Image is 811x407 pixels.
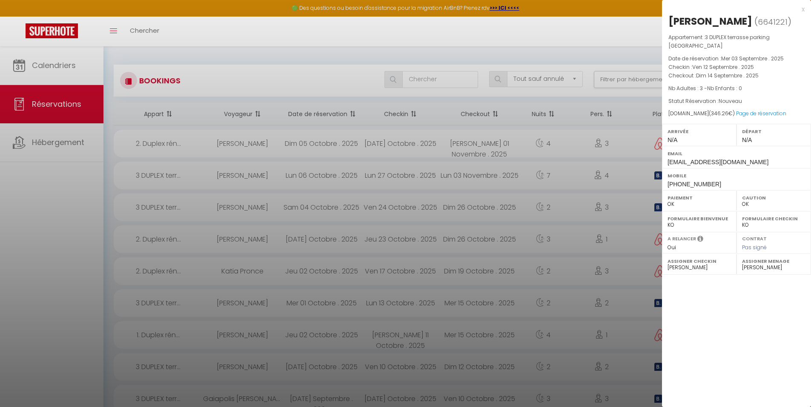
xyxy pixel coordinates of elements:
label: Email [668,149,805,158]
span: 3 DUPLEX terrasse parking [GEOGRAPHIC_DATA] [668,34,770,49]
a: Page de réservation [736,110,786,117]
span: N/A [742,137,752,143]
span: 346.26 [711,110,728,117]
span: [EMAIL_ADDRESS][DOMAIN_NAME] [668,159,768,165]
span: ( ) [754,16,791,28]
div: [PERSON_NAME] [668,14,752,28]
p: Appartement : [668,33,805,50]
span: Ven 12 Septembre . 2025 [692,63,754,71]
span: [PHONE_NUMBER] [668,181,721,188]
span: Nouveau [719,97,742,105]
span: ( €) [709,110,735,117]
span: 6641221 [758,17,788,27]
label: Assigner Menage [742,257,805,265]
p: Date de réservation : [668,54,805,63]
label: Arrivée [668,127,731,136]
span: Nb Adultes : 3 - [668,85,742,92]
span: N/A [668,137,677,143]
label: Mobile [668,171,805,180]
i: Sélectionner OUI si vous souhaiter envoyer les séquences de messages post-checkout [697,235,703,245]
span: Dim 14 Septembre . 2025 [696,72,759,79]
p: Checkout : [668,71,805,80]
div: [DOMAIN_NAME] [668,110,805,118]
label: Contrat [742,235,767,241]
span: Pas signé [742,244,767,251]
label: Paiement [668,194,731,202]
label: A relancer [668,235,696,242]
span: Nb Enfants : 0 [707,85,742,92]
span: Mer 03 Septembre . 2025 [721,55,784,62]
label: Départ [742,127,805,136]
div: x [662,4,805,14]
label: Formulaire Checkin [742,214,805,223]
label: Caution [742,194,805,202]
p: Statut Réservation : [668,97,805,105]
label: Formulaire Bienvenue [668,214,731,223]
label: Assigner Checkin [668,257,731,265]
p: Checkin : [668,63,805,71]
